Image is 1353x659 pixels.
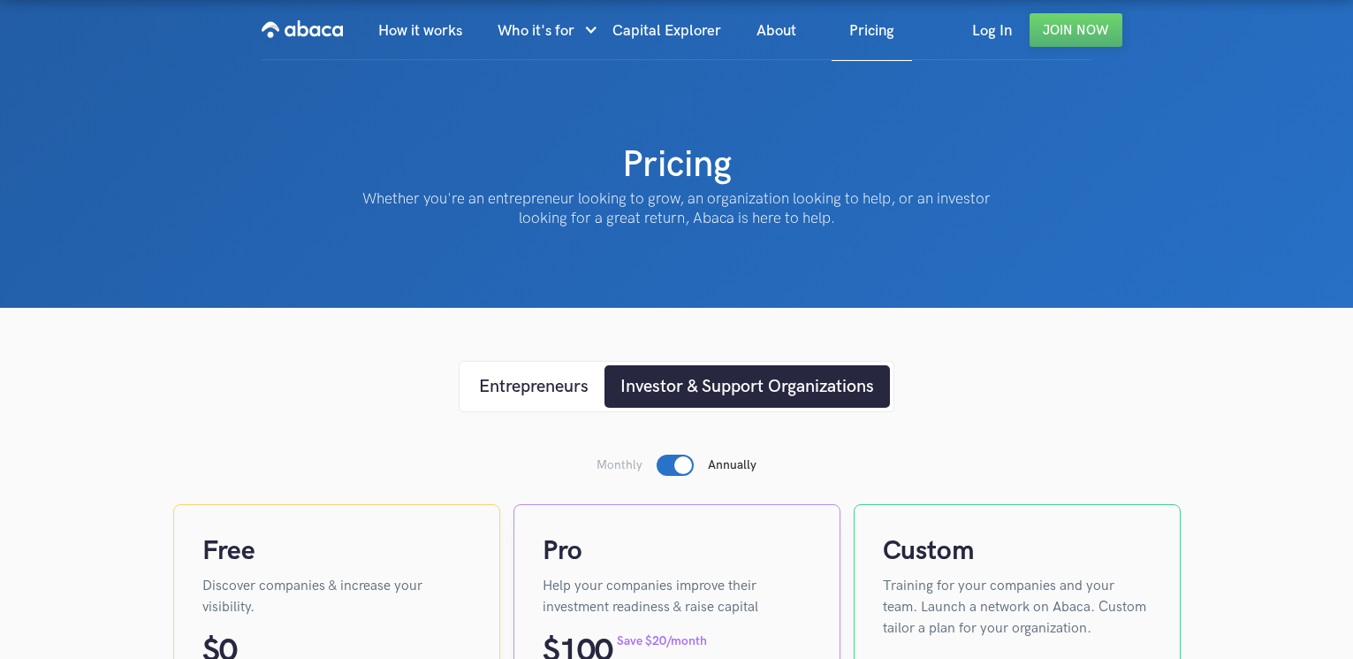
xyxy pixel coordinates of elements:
div: Entrepreneurs [479,373,589,400]
div: Investor & Support Organizations [620,373,874,400]
div: Who it's for [498,1,574,61]
p: Save $20/month [617,632,707,650]
a: Log In [954,1,1030,61]
p: Discover companies & increase your visibility. [202,576,471,618]
p: Monthly [597,456,642,474]
a: Pricing [832,1,912,61]
p: Annually [708,456,756,474]
h4: Pro [543,533,811,569]
h4: Free [202,533,471,569]
p: Training for your companies and your team. Launch a network on Abaca. Custom tailor a plan for yo... [883,576,1152,640]
h1: Pricing [622,142,732,189]
a: Capital Explorer [595,1,739,61]
a: home [262,1,343,59]
img: Abaca logo [262,15,343,43]
div: Who it's for [498,1,595,61]
a: About [739,1,814,61]
p: Whether you're an entrepreneur looking to grow, an organization looking to help, or an investor l... [350,189,1004,228]
p: Help your companies improve their investment readiness & raise capital [543,576,811,618]
a: How it works [361,1,480,61]
h4: Custom [883,533,1152,569]
a: Join Now [1030,13,1122,47]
